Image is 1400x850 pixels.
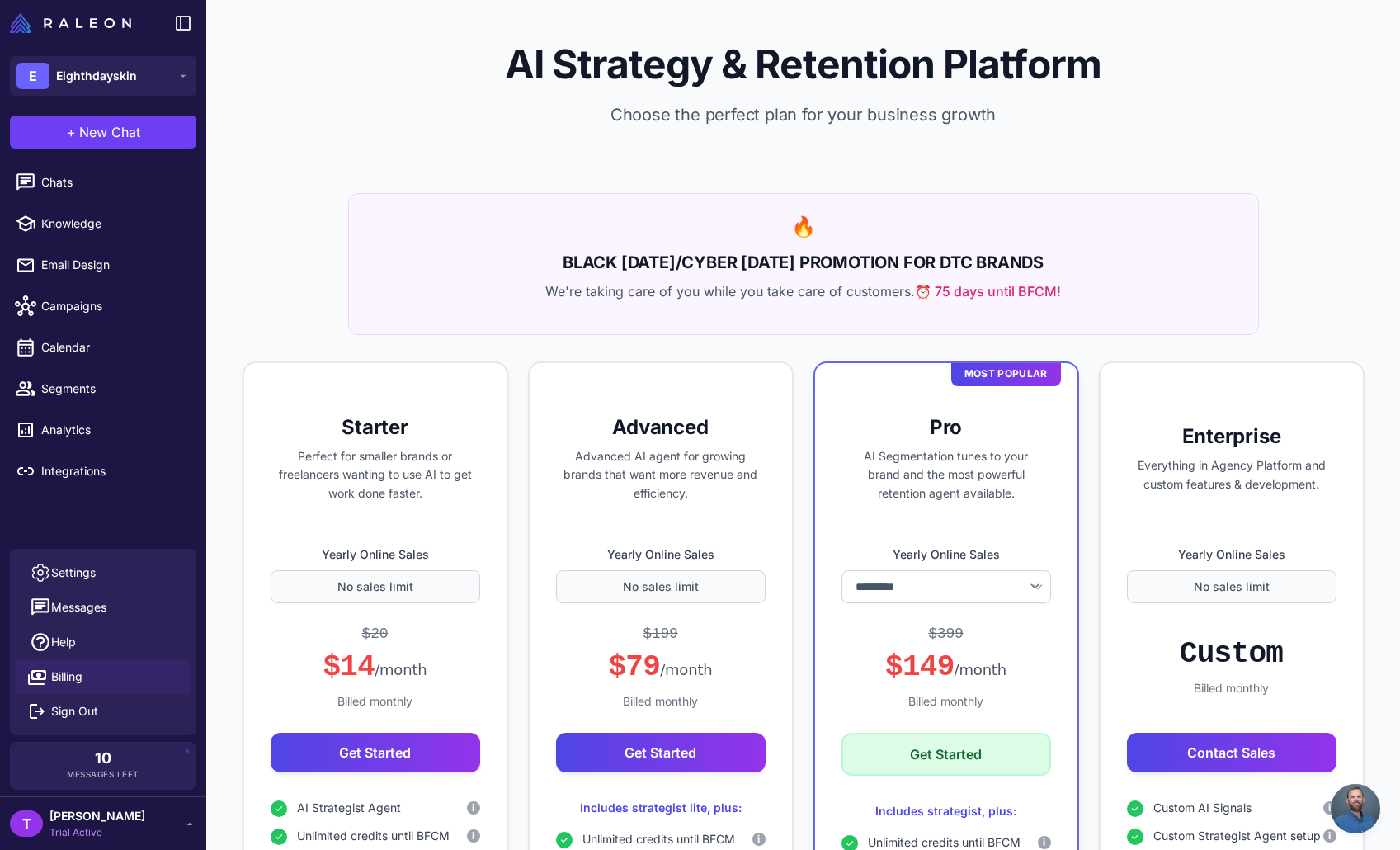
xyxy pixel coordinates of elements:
div: Most Popular [951,361,1061,386]
span: Custom AI Signals [1153,799,1252,817]
span: /month [660,661,712,678]
span: /month [375,661,427,678]
span: AI Strategist Agent [297,799,401,817]
span: i [1043,835,1045,850]
div: Billed monthly [556,692,766,711]
button: EEighthdayskin [10,56,196,96]
span: Email Design [41,256,186,274]
h3: Pro [841,414,1051,441]
div: $149 [885,649,1006,686]
h3: Advanced [556,414,766,441]
span: Messages Left [67,768,139,781]
div: E [16,63,49,89]
button: Sign Out [16,694,190,729]
span: Custom Strategist Agent setup [1153,827,1321,845]
div: Billed monthly [841,692,1051,711]
button: +New Chat [10,116,196,149]
span: Calendar [41,338,186,357]
h2: BLACK [DATE]/CYBER [DATE] PROMOTION FOR DTC BRANDS [369,250,1238,275]
span: No sales limit [337,578,413,596]
h1: AI Strategy & Retention Platform [233,40,1374,89]
span: Trial Active [49,825,145,840]
span: Knowledge [41,215,186,233]
div: $199 [643,623,678,645]
div: $399 [928,623,964,645]
p: We're taking care of you while you take care of customers. [369,281,1238,301]
div: Billed monthly [271,692,480,711]
span: i [472,800,474,815]
p: AI Segmentation tunes to your brand and the most powerful retention agent available. [841,447,1051,503]
label: Yearly Online Sales [271,545,480,564]
button: Get Started [841,733,1051,776]
span: /month [955,661,1006,678]
label: Yearly Online Sales [1127,545,1336,564]
div: Custom [1180,635,1283,673]
span: + [67,122,76,142]
a: Chats [7,165,200,200]
p: Choose the perfect plan for your business growth [233,102,1374,127]
span: [PERSON_NAME] [49,807,145,825]
span: Messages [51,598,106,616]
a: Calendar [7,330,200,365]
label: Yearly Online Sales [556,545,766,564]
button: Contact Sales [1127,733,1336,772]
span: Eighthdayskin [56,67,137,85]
div: T [10,810,43,837]
span: Billing [51,668,82,686]
a: Analytics [7,413,200,447]
div: $14 [323,649,427,686]
h3: Enterprise [1127,423,1336,450]
div: Includes strategist, plus: [841,802,1051,820]
p: Perfect for smaller brands or freelancers wanting to use AI to get work done faster. [271,447,480,503]
a: Raleon Logo [10,13,138,33]
span: i [472,829,474,843]
span: 10 [95,751,111,766]
h3: Starter [271,414,480,441]
span: Chats [41,173,186,191]
span: No sales limit [1194,578,1270,596]
a: Email Design [7,248,200,282]
span: i [757,832,760,847]
div: Includes strategist lite, plus: [556,799,766,817]
span: Campaigns [41,297,186,315]
span: 🔥 [791,215,816,238]
button: Get Started [271,733,480,772]
span: Unlimited credits until BFCM [297,827,450,845]
label: Yearly Online Sales [841,545,1051,564]
p: Everything in Agency Platform and custom features & development. [1127,456,1336,494]
a: Integrations [7,454,200,489]
a: Help [16,625,190,659]
button: Messages [16,590,190,625]
span: i [1328,800,1331,815]
span: Unlimited credits until BFCM [582,830,735,848]
a: Segments [7,371,200,406]
div: $20 [362,623,389,645]
span: Integrations [41,462,186,480]
div: Open chat [1331,784,1380,833]
span: Settings [51,564,96,582]
span: Sign Out [51,702,98,720]
span: i [1328,829,1331,843]
a: Knowledge [7,206,200,241]
img: Raleon Logo [10,13,131,33]
div: $79 [608,649,712,686]
span: No sales limit [623,578,699,596]
a: Campaigns [7,289,200,323]
button: Get Started [556,733,766,772]
span: New Chat [79,122,140,142]
span: Segments [41,380,186,398]
span: Help [51,633,76,651]
span: Analytics [41,421,186,439]
div: Billed monthly [1127,679,1336,697]
p: Advanced AI agent for growing brands that want more revenue and efficiency. [556,447,766,503]
span: ⏰ 75 days until BFCM! [915,281,1061,301]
